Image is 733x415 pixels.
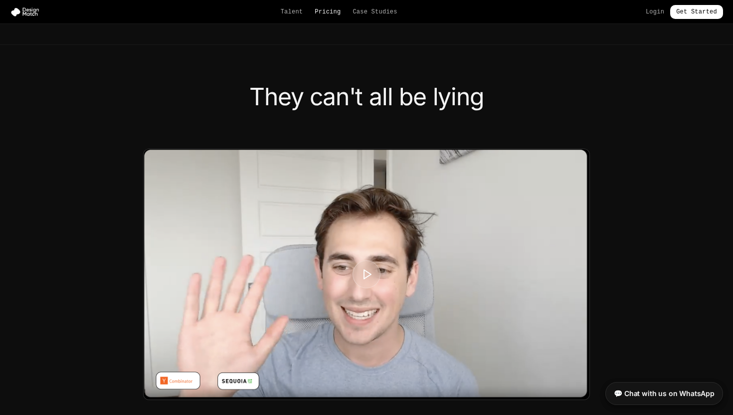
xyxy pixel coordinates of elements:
[605,382,723,405] a: 💬 Chat with us on WhatsApp
[10,7,44,17] img: Design Match
[353,8,397,16] a: Case Studies
[281,8,303,16] a: Talent
[646,8,664,16] a: Login
[670,5,723,19] a: Get Started
[87,85,646,109] h2: They can't all be lying
[315,8,341,16] a: Pricing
